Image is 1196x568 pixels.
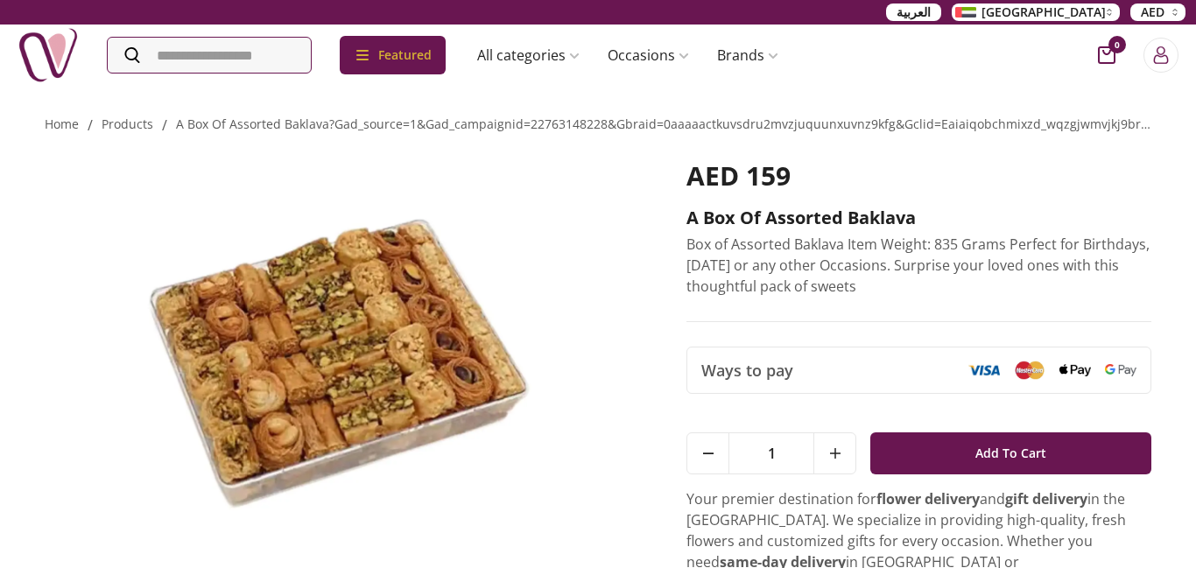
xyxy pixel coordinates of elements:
[1141,4,1164,21] span: AED
[729,433,813,473] span: 1
[686,234,1151,297] p: Box of Assorted Baklava Item Weight: 835 Grams Perfect for Birthdays, [DATE] or any other Occasio...
[88,115,93,136] li: /
[870,432,1151,474] button: Add To Cart
[686,206,1151,230] h2: A Box of Assorted Baklava
[1130,4,1185,21] button: AED
[1059,364,1091,377] img: Apple Pay
[162,115,167,136] li: /
[703,38,792,73] a: Brands
[463,38,594,73] a: All categories
[701,358,793,382] span: Ways to pay
[1108,36,1126,53] span: 0
[876,489,980,508] strong: flower delivery
[1014,361,1045,379] img: Mastercard
[18,25,79,86] img: Nigwa-uae-gifts
[897,4,931,21] span: العربية
[952,4,1120,21] button: [GEOGRAPHIC_DATA]
[686,158,791,193] span: AED 159
[968,364,1000,376] img: Visa
[102,116,153,132] a: products
[981,4,1106,21] span: [GEOGRAPHIC_DATA]
[594,38,703,73] a: Occasions
[1143,38,1178,73] button: Login
[955,7,976,18] img: Arabic_dztd3n.png
[1105,364,1136,376] img: Google Pay
[45,116,79,132] a: Home
[45,160,637,556] img: A Box of Assorted Baklava
[975,438,1046,469] span: Add To Cart
[108,38,311,73] input: Search
[340,36,446,74] div: Featured
[1098,46,1115,64] button: cart-button
[1005,489,1087,508] strong: gift delivery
